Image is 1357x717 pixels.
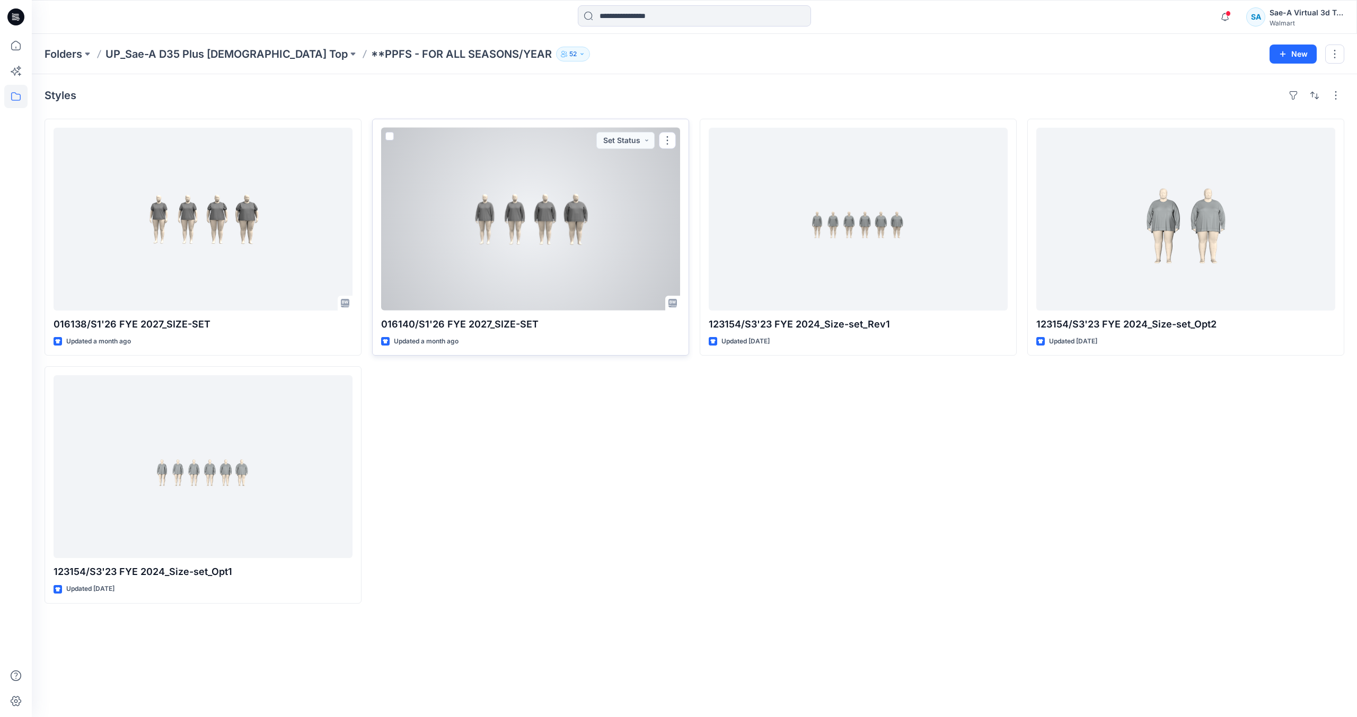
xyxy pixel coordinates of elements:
p: 016138/S1'26 FYE 2027_SIZE-SET [54,317,353,332]
a: 016140/S1'26 FYE 2027_SIZE-SET [381,128,680,311]
div: Sae-A Virtual 3d Team [1270,6,1344,19]
a: 016138/S1'26 FYE 2027_SIZE-SET [54,128,353,311]
p: Updated [DATE] [1049,336,1097,347]
p: Updated a month ago [66,336,131,347]
a: 123154/S3'23 FYE 2024_Size-set_Opt2 [1036,128,1335,311]
p: 52 [569,48,577,60]
p: **PPFS - FOR ALL SEASONS/YEAR [371,47,552,61]
div: Walmart [1270,19,1344,27]
p: 123154/S3'23 FYE 2024_Size-set_Rev1 [709,317,1008,332]
a: 123154/S3'23 FYE 2024_Size-set_Opt1 [54,375,353,558]
p: Updated [DATE] [721,336,770,347]
p: Updated a month ago [394,336,459,347]
p: Updated [DATE] [66,583,114,595]
a: 123154/S3'23 FYE 2024_Size-set_Rev1 [709,128,1008,311]
button: New [1270,45,1317,64]
a: Folders [45,47,82,61]
p: 123154/S3'23 FYE 2024_Size-set_Opt1 [54,564,353,579]
button: 52 [556,47,590,61]
div: SA [1246,7,1265,26]
p: 123154/S3'23 FYE 2024_Size-set_Opt2 [1036,317,1335,332]
h4: Styles [45,89,76,102]
a: UP_Sae-A D35 Plus [DEMOGRAPHIC_DATA] Top [105,47,348,61]
p: 016140/S1'26 FYE 2027_SIZE-SET [381,317,680,332]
